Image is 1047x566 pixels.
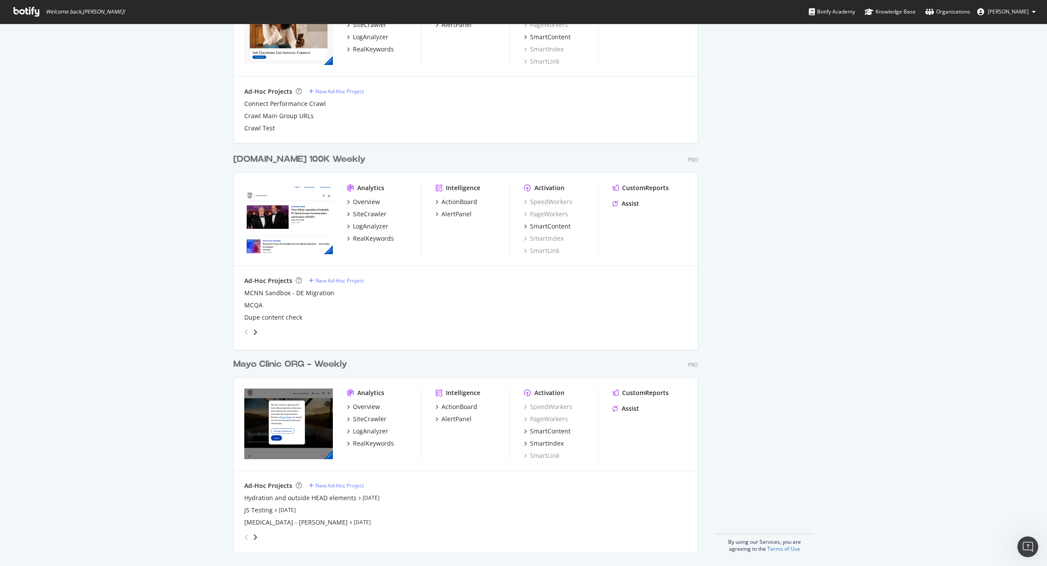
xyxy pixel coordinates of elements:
[244,494,356,502] a: Hydration and outside HEAD elements
[353,210,387,218] div: SiteCrawler
[309,482,364,489] a: New Ad-Hoc Project
[354,518,371,526] a: [DATE]
[435,20,472,29] a: AlertPanel
[524,402,572,411] a: SpeedWorkers
[524,57,559,66] a: SmartLink
[767,545,800,552] a: Terms of Use
[524,234,564,243] a: SmartIndex
[435,210,472,218] a: AlertPanel
[524,439,564,448] a: SmartIndex
[244,87,292,96] div: Ad-Hoc Projects
[715,534,814,552] div: By using our Services, you are agreeing to the
[244,313,302,322] a: Dupe content check
[622,389,669,397] div: CustomReports
[233,358,347,371] div: Mayo Clinic ORG - Weekly
[353,402,380,411] div: Overview
[353,222,388,231] div: LogAnalyzer
[353,439,394,448] div: RealKeywords
[347,402,380,411] a: Overview
[622,199,639,208] div: Assist
[435,415,472,423] a: AlertPanel
[252,328,258,337] div: angle-right
[233,153,369,166] a: [DOMAIN_NAME] 100K Weekly
[233,153,366,166] div: [DOMAIN_NAME] 100K Weekly
[446,389,480,397] div: Intelligence
[244,112,314,120] a: Crawl Main Group URLs
[524,198,572,206] a: SpeedWorkers
[244,124,275,133] a: Crawl Test
[347,415,387,423] a: SiteCrawler
[612,389,669,397] a: CustomReports
[446,184,480,192] div: Intelligence
[353,33,388,41] div: LogAnalyzer
[524,415,568,423] a: PageWorkers
[925,7,970,16] div: Organizations
[809,7,855,16] div: Botify Academy
[315,277,364,284] div: New Ad-Hoc Project
[353,198,380,206] div: Overview
[441,198,477,206] div: ActionBoard
[534,389,565,397] div: Activation
[46,8,125,15] span: Welcome back, [PERSON_NAME] !
[530,427,571,436] div: SmartContent
[524,427,571,436] a: SmartContent
[347,427,388,436] a: LogAnalyzer
[347,222,388,231] a: LogAnalyzer
[309,88,364,95] a: New Ad-Hoc Project
[622,404,639,413] div: Assist
[353,45,394,54] div: RealKeywords
[353,234,394,243] div: RealKeywords
[315,482,364,489] div: New Ad-Hoc Project
[524,451,559,460] a: SmartLink
[347,20,387,29] a: SiteCrawler
[347,33,388,41] a: LogAnalyzer
[244,99,326,108] div: Connect Performance Crawl
[244,276,292,285] div: Ad-Hoc Projects
[622,184,669,192] div: CustomReports
[612,404,639,413] a: Assist
[347,45,394,54] a: RealKeywords
[347,234,394,243] a: RealKeywords
[353,20,387,29] div: SiteCrawler
[524,246,559,255] div: SmartLink
[435,402,477,411] a: ActionBoard
[524,210,568,218] a: PageWorkers
[524,20,568,29] a: PageWorkers
[241,325,252,339] div: angle-left
[347,198,380,206] a: Overview
[988,8,1029,15] span: Joanne Brickles
[241,530,252,544] div: angle-left
[309,277,364,284] a: New Ad-Hoc Project
[233,358,351,371] a: Mayo Clinic ORG - Weekly
[353,427,388,436] div: LogAnalyzer
[244,301,263,310] a: MCQA
[244,184,333,254] img: newsnetwork.mayoclinic.org
[244,518,348,527] div: [MEDICAL_DATA] - [PERSON_NAME]
[244,506,273,515] a: JS Testing
[244,289,334,297] a: MCNN Sandbox - DE Migration
[530,33,571,41] div: SmartContent
[357,389,384,397] div: Analytics
[688,361,698,368] div: Pro
[524,45,564,54] div: SmartIndex
[357,184,384,192] div: Analytics
[865,7,916,16] div: Knowledge Base
[441,210,472,218] div: AlertPanel
[435,198,477,206] a: ActionBoard
[363,494,380,501] a: [DATE]
[252,533,258,542] div: angle-right
[524,222,571,231] a: SmartContent
[244,389,333,459] img: mayoclinic.org
[244,481,292,490] div: Ad-Hoc Projects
